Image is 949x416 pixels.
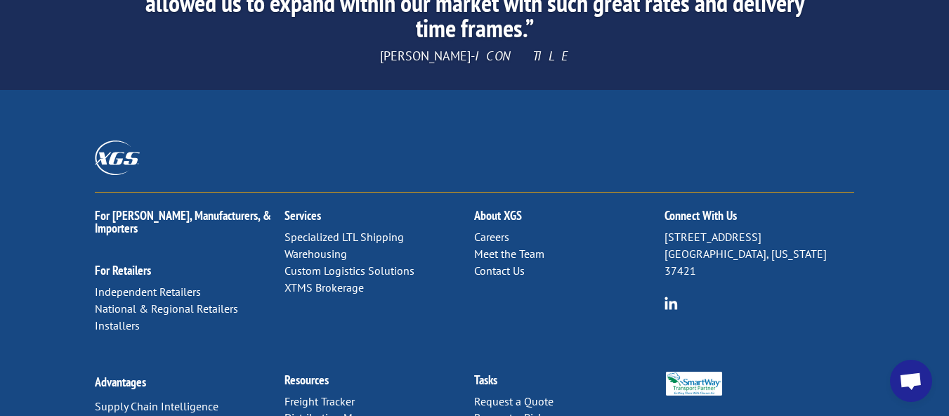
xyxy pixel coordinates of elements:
a: Custom Logistics Solutions [284,264,414,278]
a: For Retailers [95,262,151,278]
img: group-6 [665,297,678,310]
h2: Tasks [474,374,664,394]
a: Careers [474,230,509,244]
a: Contact Us [474,264,525,278]
span: ICON TILE [475,48,570,64]
span: [PERSON_NAME] [380,48,471,64]
div: Open chat [890,360,932,402]
a: Freight Tracker [284,394,355,408]
a: Advantages [95,374,146,390]
img: Smartway_Logo [665,372,724,396]
a: XTMS Brokerage [284,280,364,294]
a: Request a Quote [474,394,554,408]
a: Warehousing [284,247,347,261]
a: Independent Retailers [95,285,201,299]
a: About XGS [474,207,522,223]
span: - [471,48,475,64]
a: Supply Chain Intelligence [95,399,218,413]
a: National & Regional Retailers [95,301,238,316]
p: [STREET_ADDRESS] [GEOGRAPHIC_DATA], [US_STATE] 37421 [665,229,854,279]
h2: Connect With Us [665,209,854,229]
a: Services [284,207,321,223]
a: Installers [95,318,140,332]
img: XGS_Logos_ALL_2024_All_White [95,141,140,175]
a: For [PERSON_NAME], Manufacturers, & Importers [95,207,271,236]
a: Meet the Team [474,247,544,261]
a: Resources [284,372,329,388]
a: Specialized LTL Shipping [284,230,404,244]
